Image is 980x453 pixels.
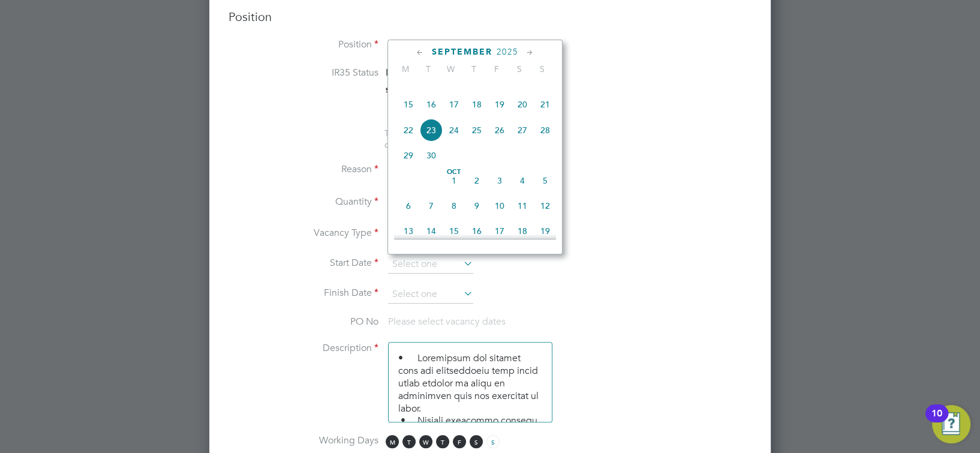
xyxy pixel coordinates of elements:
span: September [432,47,492,57]
span: 29 [397,144,420,167]
span: M [394,64,417,74]
span: 10 [488,194,511,217]
span: 22 [397,119,420,142]
h3: Position [229,9,751,25]
span: T [402,435,416,448]
span: T [436,435,449,448]
span: 30 [420,144,443,167]
span: 13 [397,220,420,242]
span: S [486,435,500,448]
span: 12 [534,194,557,217]
span: 18 [511,220,534,242]
span: 2 [465,169,488,192]
span: 20 [511,93,534,116]
span: M [386,435,399,448]
label: Reason [229,163,378,176]
span: F [453,435,466,448]
span: 4 [511,169,534,192]
label: Quantity [229,196,378,208]
input: Select one [388,256,473,274]
span: 16 [465,220,488,242]
span: 18 [465,93,488,116]
span: Inside IR35 [386,67,433,78]
span: 17 [488,220,511,242]
span: 26 [488,119,511,142]
button: Open Resource Center, 10 new notifications [932,405,970,443]
label: Start Date [229,257,378,269]
span: Oct [443,169,465,175]
span: 27 [511,119,534,142]
strong: Status Determination Statement [386,86,495,94]
span: 5 [534,169,557,192]
span: 15 [397,93,420,116]
span: 24 [443,119,465,142]
label: Vacancy Type [229,227,378,239]
span: 7 [420,194,443,217]
span: 16 [420,93,443,116]
span: W [440,64,462,74]
label: Working Days [229,434,378,447]
input: Search for... [388,37,536,55]
span: 14 [420,220,443,242]
span: T [417,64,440,74]
input: Select one [388,286,473,304]
span: 19 [534,220,557,242]
span: 9 [465,194,488,217]
label: Position [229,38,378,51]
span: F [485,64,508,74]
span: 23 [420,119,443,142]
span: 28 [534,119,557,142]
label: IR35 Status [229,67,378,79]
div: 10 [931,413,942,429]
span: S [531,64,554,74]
span: 15 [443,220,465,242]
span: T [462,64,485,74]
span: The status determination for this position can be updated after creating the vacancy [384,128,546,149]
span: 17 [443,93,465,116]
span: S [470,435,483,448]
span: 1 [443,169,465,192]
span: 19 [488,93,511,116]
span: Please select vacancy dates [388,316,506,328]
label: PO No [229,316,378,328]
label: Description [229,342,378,355]
span: 25 [465,119,488,142]
span: 8 [443,194,465,217]
span: 11 [511,194,534,217]
span: 21 [534,93,557,116]
label: Finish Date [229,287,378,299]
span: 3 [488,169,511,192]
span: W [419,435,432,448]
span: S [508,64,531,74]
span: 6 [397,194,420,217]
span: 2025 [497,47,518,57]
